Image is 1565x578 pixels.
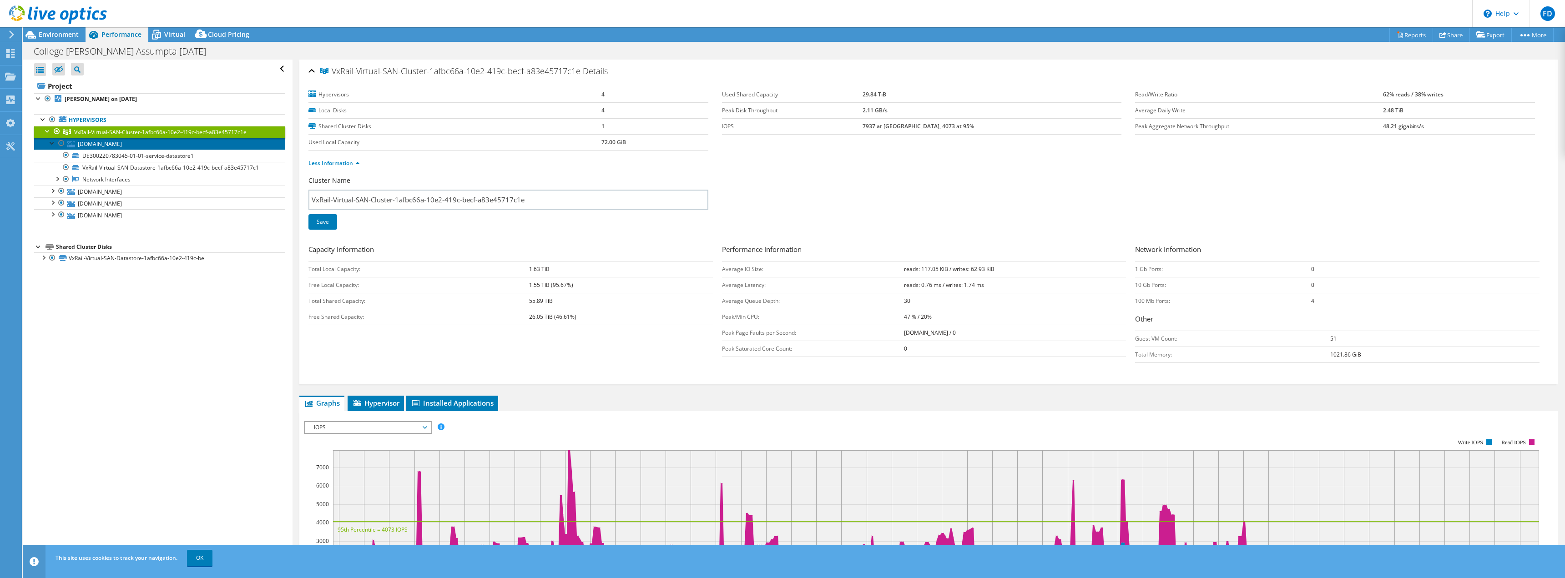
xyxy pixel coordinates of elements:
[722,106,863,115] label: Peak Disk Throughput
[187,550,212,566] a: OK
[56,554,177,562] span: This site uses cookies to track your navigation.
[316,500,329,508] text: 5000
[1540,6,1555,21] span: FD
[164,30,185,39] span: Virtual
[1135,277,1311,293] td: 10 Gb Ports:
[34,186,285,197] a: [DOMAIN_NAME]
[722,325,904,341] td: Peak Page Faults per Second:
[1484,10,1492,18] svg: \n
[1135,106,1383,115] label: Average Daily Write
[101,30,141,39] span: Performance
[529,313,576,321] b: 26.05 TiB (46.61%)
[308,293,529,309] td: Total Shared Capacity:
[1433,28,1470,42] a: Share
[1135,90,1383,99] label: Read/Write Ratio
[722,277,904,293] td: Average Latency:
[308,244,713,256] h3: Capacity Information
[1135,122,1383,131] label: Peak Aggregate Network Throughput
[1135,244,1540,256] h3: Network Information
[601,122,605,130] b: 1
[308,138,601,147] label: Used Local Capacity
[34,93,285,105] a: [PERSON_NAME] on [DATE]
[308,106,601,115] label: Local Disks
[34,114,285,126] a: Hypervisors
[1135,293,1311,309] td: 100 Mb Ports:
[308,277,529,293] td: Free Local Capacity:
[904,313,932,321] b: 47 % / 20%
[722,261,904,277] td: Average IO Size:
[39,30,79,39] span: Environment
[34,174,285,186] a: Network Interfaces
[1135,261,1311,277] td: 1 Gb Ports:
[1469,28,1512,42] a: Export
[583,65,608,76] span: Details
[1502,439,1526,446] text: Read IOPS
[352,398,399,407] span: Hypervisor
[34,252,285,264] a: VxRail-Virtual-SAN-Datastore-1afbc66a-10e2-419c-be
[904,345,907,352] b: 0
[34,126,285,138] a: VxRail-Virtual-SAN-Cluster-1afbc66a-10e2-419c-becf-a83e45717c1e
[56,241,285,252] div: Shared Cluster Disks
[863,122,974,130] b: 7937 at [GEOGRAPHIC_DATA], 4073 at 95%
[316,537,329,545] text: 3000
[74,128,247,136] span: VxRail-Virtual-SAN-Cluster-1afbc66a-10e2-419c-becf-a83e45717c1e
[308,90,601,99] label: Hypervisors
[65,95,137,103] b: [PERSON_NAME] on [DATE]
[1330,351,1361,358] b: 1021.86 GiB
[722,341,904,357] td: Peak Saturated Core Count:
[904,265,995,273] b: reads: 117.05 KiB / writes: 62.93 KiB
[34,79,285,93] a: Project
[309,422,426,433] span: IOPS
[316,482,329,489] text: 6000
[722,122,863,131] label: IOPS
[1311,297,1314,305] b: 4
[308,261,529,277] td: Total Local Capacity:
[722,90,863,99] label: Used Shared Capacity
[904,329,956,337] b: [DOMAIN_NAME] / 0
[529,281,573,289] b: 1.55 TiB (95.67%)
[1311,265,1314,273] b: 0
[208,30,249,39] span: Cloud Pricing
[34,138,285,150] a: [DOMAIN_NAME]
[529,297,553,305] b: 55.89 TiB
[1383,106,1403,114] b: 2.48 TiB
[722,244,1126,256] h3: Performance Information
[1389,28,1433,42] a: Reports
[316,463,329,471] text: 7000
[308,176,350,185] label: Cluster Name
[34,197,285,209] a: [DOMAIN_NAME]
[411,398,494,407] span: Installed Applications
[34,209,285,221] a: [DOMAIN_NAME]
[308,159,360,167] a: Less Information
[863,106,888,114] b: 2.11 GB/s
[1458,439,1483,446] text: Write IOPS
[308,309,529,325] td: Free Shared Capacity:
[34,162,285,174] a: VxRail-Virtual-SAN-Datastore-1afbc66a-10e2-419c-becf-a83e45717c1
[1135,347,1330,362] td: Total Memory:
[308,122,601,131] label: Shared Cluster Disks
[904,281,984,289] b: reads: 0.76 ms / writes: 1.74 ms
[308,214,337,230] a: Save
[904,297,910,305] b: 30
[863,90,886,98] b: 29.84 TiB
[1383,122,1424,130] b: 48.21 gigabits/s
[722,293,904,309] td: Average Queue Depth:
[304,398,340,407] span: Graphs
[601,138,626,146] b: 72.00 GiB
[1135,314,1540,326] h3: Other
[601,90,605,98] b: 4
[1135,331,1330,347] td: Guest VM Count:
[34,150,285,161] a: DE300220783045-01-01-service-datastore1
[529,265,550,273] b: 1.63 TiB
[338,526,408,533] text: 95th Percentile = 4073 IOPS
[601,106,605,114] b: 4
[1311,281,1314,289] b: 0
[30,46,220,56] h1: College [PERSON_NAME] Assumpta [DATE]
[1383,90,1444,98] b: 62% reads / 38% writes
[316,518,329,526] text: 4000
[320,67,581,76] span: VxRail-Virtual-SAN-Cluster-1afbc66a-10e2-419c-becf-a83e45717c1e
[722,309,904,325] td: Peak/Min CPU:
[1330,335,1337,342] b: 51
[1511,28,1554,42] a: More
